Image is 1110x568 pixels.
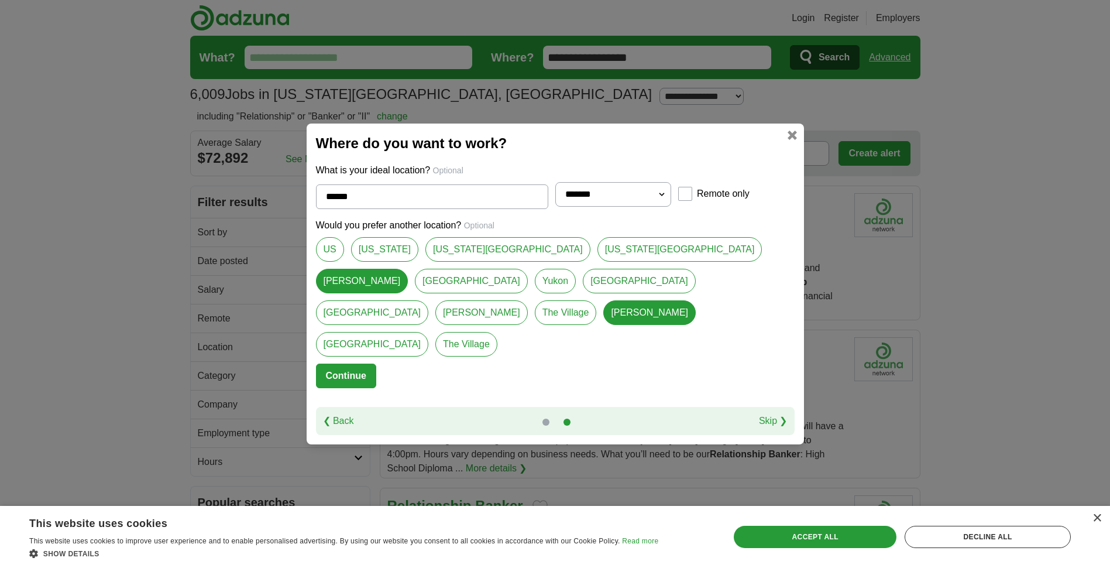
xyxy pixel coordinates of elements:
[316,269,408,293] a: [PERSON_NAME]
[464,221,494,230] span: Optional
[435,332,497,357] a: The Village
[29,513,629,531] div: This website uses cookies
[433,166,463,175] span: Optional
[316,163,795,177] p: What is your ideal location?
[759,414,788,428] a: Skip ❯
[435,300,528,325] a: [PERSON_NAME]
[43,550,99,558] span: Show details
[905,526,1071,548] div: Decline all
[415,269,528,293] a: [GEOGRAPHIC_DATA]
[597,237,762,262] a: [US_STATE][GEOGRAPHIC_DATA]
[316,237,344,262] a: US
[583,269,696,293] a: [GEOGRAPHIC_DATA]
[316,218,795,232] p: Would you prefer another location?
[734,526,896,548] div: Accept all
[535,300,597,325] a: The Village
[1092,514,1101,523] div: Close
[316,133,795,154] h2: Where do you want to work?
[316,300,429,325] a: [GEOGRAPHIC_DATA]
[29,537,620,545] span: This website uses cookies to improve user experience and to enable personalised advertising. By u...
[425,237,590,262] a: [US_STATE][GEOGRAPHIC_DATA]
[697,187,750,201] label: Remote only
[316,364,376,388] button: Continue
[316,332,429,357] a: [GEOGRAPHIC_DATA]
[603,300,696,325] a: [PERSON_NAME]
[622,537,658,545] a: Read more, opens a new window
[351,237,418,262] a: [US_STATE]
[323,414,354,428] a: ❮ Back
[29,548,658,559] div: Show details
[535,269,576,293] a: Yukon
